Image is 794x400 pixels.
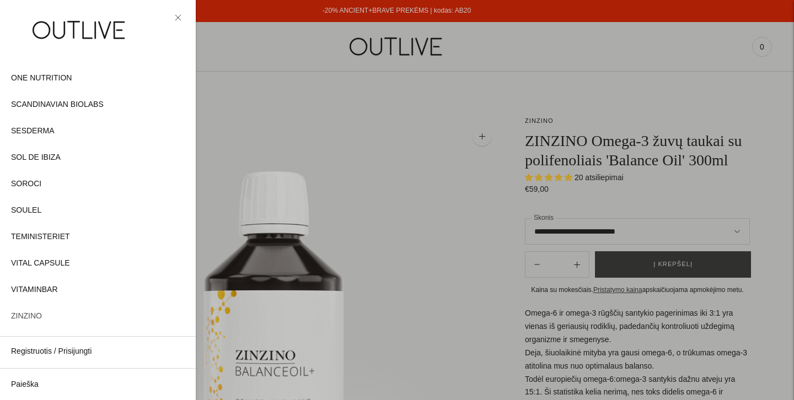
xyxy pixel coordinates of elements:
[11,151,61,164] span: SOL DE IBIZA
[11,257,70,270] span: VITAL CAPSULE
[11,204,41,217] span: SOULEL
[11,11,149,49] img: OUTLIVE
[11,230,70,244] span: TEMINISTERIET
[11,72,72,85] span: ONE NUTRITION
[11,177,41,191] span: SOROCI
[11,125,55,138] span: SESDERMA
[11,283,58,296] span: VITAMINBAR
[11,310,42,323] span: ZINZINO
[11,98,104,111] span: SCANDINAVIAN BIOLABS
